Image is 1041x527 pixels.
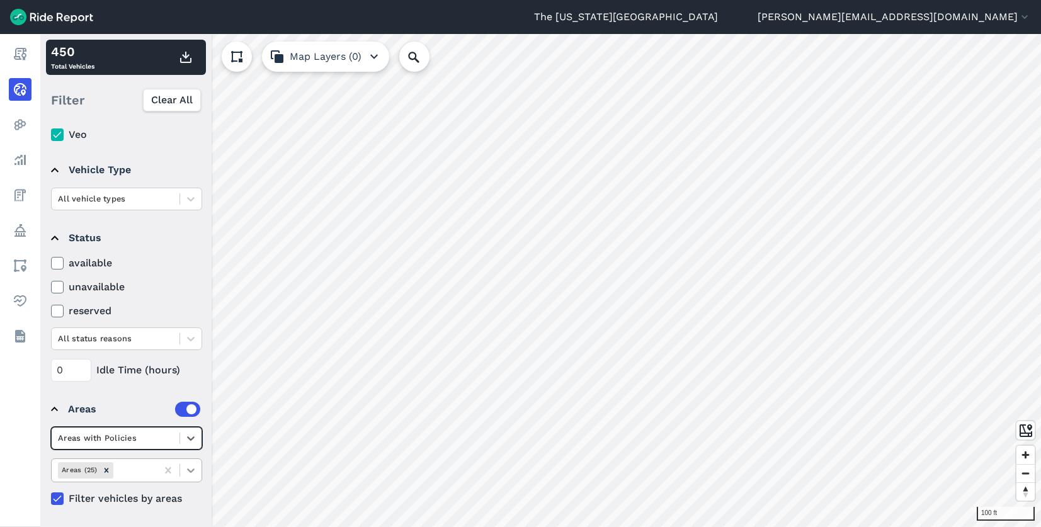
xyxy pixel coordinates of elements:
[51,359,202,382] div: Idle Time (hours)
[9,325,31,348] a: Datasets
[10,9,93,25] img: Ride Report
[51,220,200,256] summary: Status
[9,43,31,65] a: Report
[399,42,450,72] input: Search Location or Vehicles
[51,303,202,319] label: reserved
[977,507,1035,521] div: 100 ft
[262,42,389,72] button: Map Layers (0)
[1016,464,1035,482] button: Zoom out
[100,462,113,478] div: Remove Areas (25)
[58,462,100,478] div: Areas (25)
[51,256,202,271] label: available
[1016,482,1035,501] button: Reset bearing to north
[9,149,31,171] a: Analyze
[9,78,31,101] a: Realtime
[9,113,31,136] a: Heatmaps
[51,280,202,295] label: unavailable
[9,254,31,277] a: Areas
[9,290,31,312] a: Health
[51,127,202,142] label: Veo
[534,9,718,25] a: The [US_STATE][GEOGRAPHIC_DATA]
[1016,446,1035,464] button: Zoom in
[51,42,94,61] div: 450
[143,89,201,111] button: Clear All
[51,491,202,506] label: Filter vehicles by areas
[9,219,31,242] a: Policy
[51,152,200,188] summary: Vehicle Type
[68,402,200,417] div: Areas
[151,93,193,108] span: Clear All
[51,42,94,72] div: Total Vehicles
[40,34,1041,527] canvas: Map
[758,9,1031,25] button: [PERSON_NAME][EMAIL_ADDRESS][DOMAIN_NAME]
[9,184,31,207] a: Fees
[46,81,206,120] div: Filter
[51,392,200,427] summary: Areas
